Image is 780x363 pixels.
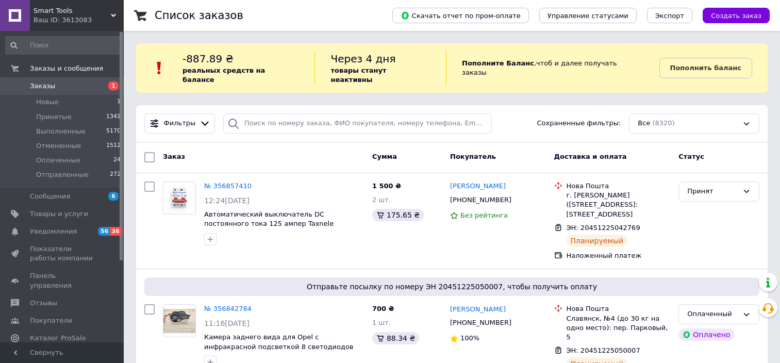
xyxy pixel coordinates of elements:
span: Отмененные [36,141,81,151]
button: Скачать отчет по пром-оплате [392,8,529,23]
span: 1341 [106,112,121,122]
span: Скачать отчет по пром-оплате [401,11,521,20]
div: [PHONE_NUMBER] [448,193,513,207]
span: 5170 [106,127,121,136]
input: Поиск по номеру заказа, ФИО покупателя, номеру телефона, Email, номеру накладной [223,113,492,134]
span: Отправленные [36,170,89,179]
span: 6 [108,192,119,201]
div: Оплачено [678,328,734,341]
span: ЭН: 20451225042769 [567,224,640,232]
b: товары станут неактивны [330,67,386,84]
span: Выполненные [36,127,86,136]
div: Ваш ID: 3613083 [34,15,124,25]
span: Все [638,119,650,128]
button: Управление статусами [539,8,637,23]
span: Каталог ProSale [30,334,86,343]
span: Заказы [30,81,55,91]
div: , чтоб и далее получать заказы [446,52,659,85]
span: Заказ [163,153,185,160]
span: Панель управления [30,271,95,290]
div: Нова Пошта [567,181,671,191]
b: Пополнить баланс [670,64,741,72]
div: [PHONE_NUMBER] [448,316,513,329]
img: Фото товару [163,183,195,213]
button: Создать заказ [703,8,770,23]
div: Планируемый [567,235,628,247]
span: Статус [678,153,704,160]
span: Через 4 дня [330,53,395,65]
div: 175.65 ₴ [372,209,424,221]
span: Сумма [372,153,397,160]
div: Оплаченный [687,309,738,320]
b: реальных средств на балансе [182,67,265,84]
span: 272 [110,170,121,179]
span: 1 шт. [372,319,391,326]
h1: Список заказов [155,9,243,22]
span: Управление статусами [547,12,628,20]
span: Фильтры [164,119,196,128]
span: 1 [117,97,121,107]
span: 2 шт. [372,196,391,204]
span: Отзывы [30,299,57,308]
span: Без рейтинга [460,211,508,219]
span: Принятые [36,112,72,122]
span: Экспорт [655,12,684,20]
div: г. [PERSON_NAME] ([STREET_ADDRESS]: [STREET_ADDRESS] [567,191,671,219]
a: [PERSON_NAME] [450,181,506,191]
span: Сообщения [30,192,70,201]
input: Поиск [5,36,122,55]
span: 12:24[DATE] [204,196,250,205]
span: -887.89 ₴ [182,53,234,65]
span: Создать заказ [711,12,761,20]
div: Славянск, №4 (до 30 кг на одно место): пер. Парковый, 5 [567,314,671,342]
span: Оплаченные [36,156,80,165]
span: 24 [113,156,121,165]
span: (8320) [652,119,674,127]
span: 100% [460,334,479,342]
span: Уведомления [30,227,77,236]
img: Фото товару [163,309,195,333]
div: Наложенный платеж [567,251,671,260]
span: 700 ₴ [372,305,394,312]
span: Покупатели [30,316,72,325]
span: 38 [110,227,122,236]
span: Отправьте посылку по номеру ЭН 20451225050007, чтобы получить оплату [148,282,755,292]
a: Автоматический выключатель DC постоянного тока 125 ампер Taxnele [204,210,334,228]
a: № 356842784 [204,305,252,312]
div: Принят [687,186,738,197]
span: Показатели работы компании [30,244,95,263]
div: 88.34 ₴ [372,332,419,344]
span: Smart Tools [34,6,111,15]
span: ЭН: 20451225050007 [567,346,640,354]
img: :exclamation: [152,60,167,76]
span: Покупатель [450,153,496,160]
span: 11:16[DATE] [204,319,250,327]
span: Товары и услуги [30,209,88,219]
span: Новые [36,97,59,107]
span: Сохраненные фильтры: [537,119,621,128]
a: [PERSON_NAME] [450,305,506,315]
button: Экспорт [647,8,692,23]
span: 1 500 ₴ [372,182,401,190]
a: Фото товару [163,181,196,214]
b: Пополните Баланс [462,59,534,67]
span: Заказы и сообщения [30,64,103,73]
a: Создать заказ [692,11,770,19]
span: Доставка и оплата [554,153,627,160]
div: Нова Пошта [567,304,671,313]
a: № 356857410 [204,182,252,190]
span: 1512 [106,141,121,151]
a: Фото товару [163,304,196,337]
span: 56 [98,227,110,236]
span: 1 [108,81,119,90]
a: Пополнить баланс [659,58,752,78]
a: Камера заднего вида для Opel с инфракрасной подсветкой 8 светодиодов [204,333,353,351]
